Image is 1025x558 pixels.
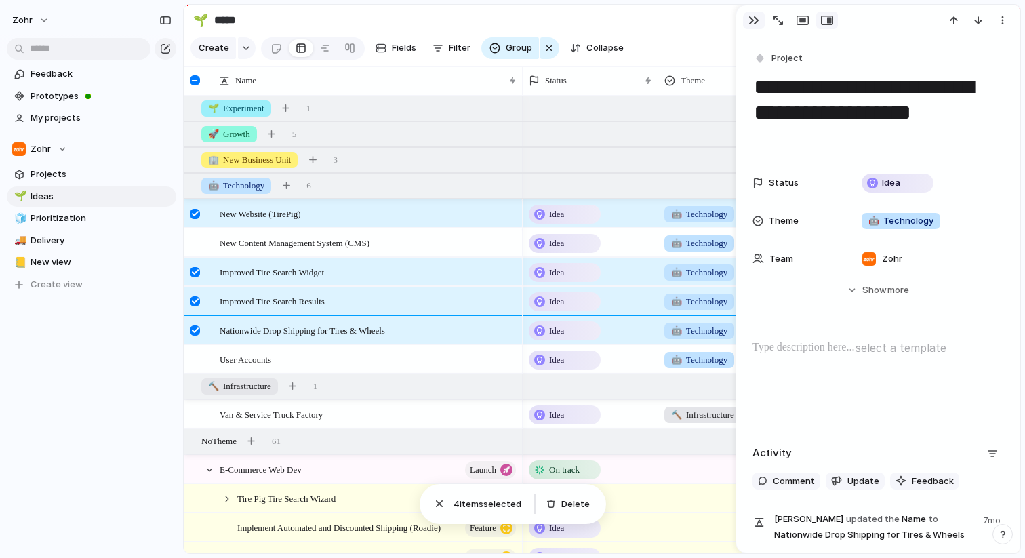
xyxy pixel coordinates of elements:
span: Fields [392,41,416,55]
span: Feedback [912,475,954,488]
span: Growth [208,127,250,141]
span: Idea [549,237,564,250]
a: Projects [7,164,176,184]
button: Project [751,49,807,68]
span: 🌱 [208,103,219,113]
span: Idea [549,207,564,221]
span: Implement Automated and Discounted Shipping (Roadie) [237,519,441,535]
span: Improved Tire Search Results [220,293,325,308]
span: 5 [292,127,297,141]
span: Technology [868,214,933,228]
span: Tire Pig Tire Search Wizard [237,490,336,506]
button: zohr [6,9,56,31]
span: 🔨 [671,410,682,420]
span: Status [769,176,799,190]
span: Technology [671,207,727,221]
span: Theme [681,74,705,87]
a: 🚚Delivery [7,231,176,251]
span: 1 [313,380,318,393]
span: Prototypes [31,89,172,103]
span: New view [31,256,172,269]
span: 🤖 [671,355,682,365]
a: 📒New view [7,252,176,273]
span: 🔨 [208,381,219,391]
button: Feedback [890,473,959,490]
a: 🌱Ideas [7,186,176,207]
button: Update [826,473,885,490]
span: Delivery [31,234,172,247]
span: 1 [306,102,311,115]
span: Delete [561,498,590,511]
h2: Activity [752,445,792,461]
button: Filter [427,37,476,59]
span: Show [862,283,887,297]
span: Idea [549,266,564,279]
button: Showmore [752,278,1003,302]
span: select a template [856,340,946,356]
button: 🧊 [12,212,26,225]
button: Group [481,37,539,59]
span: New Content Management System (CMS) [220,235,369,250]
span: Team [769,252,793,266]
button: launch [465,461,516,479]
span: 6 [306,179,311,193]
span: Idea [882,176,900,190]
span: 🏢 [208,155,219,165]
span: Improved Tire Search Widget [220,264,324,279]
div: 🌱 [14,188,24,204]
span: No Theme [201,435,237,448]
a: Feedback [7,64,176,84]
span: Idea [549,521,564,535]
span: Idea [549,324,564,338]
span: Create view [31,278,83,292]
span: Experiment [208,102,264,115]
span: Technology [671,353,727,367]
span: Project [771,52,803,65]
span: On track [549,463,580,477]
span: Theme [769,214,799,228]
span: Ideas [31,190,172,203]
span: Zohr [882,252,902,266]
span: Status [545,74,567,87]
span: Nationwide Drop Shipping for Tires & Wheels [220,322,385,338]
span: Idea [549,408,564,422]
span: Filter [449,41,470,55]
span: 🤖 [671,209,682,219]
span: New Business Unit [208,153,291,167]
span: [PERSON_NAME] [774,513,843,526]
span: Van & Service Truck Factory [220,406,323,422]
span: 🤖 [671,238,682,248]
span: launch [470,460,496,479]
span: Collapse [586,41,624,55]
span: Create [199,41,229,55]
button: 🌱 [12,190,26,203]
button: Zohr [7,139,176,159]
span: Prioritization [31,212,172,225]
span: 🤖 [868,215,879,226]
span: Technology [671,295,727,308]
button: Collapse [565,37,629,59]
span: Infrastructure [671,408,734,422]
span: zohr [12,14,33,27]
span: to [929,513,938,526]
button: select a template [853,338,948,358]
button: 🚚 [12,234,26,247]
a: 🧊Prioritization [7,208,176,228]
span: Feature [470,519,496,538]
span: 3 [333,153,338,167]
span: Name Nationwide Drop Shipping for Tires & Wheels [774,511,975,542]
span: My projects [31,111,172,125]
button: Create view [7,275,176,295]
button: Comment [752,473,820,490]
div: 📒 [14,255,24,271]
div: 🌱 [193,11,208,29]
button: 📒 [12,256,26,269]
a: Prototypes [7,86,176,106]
button: 🌱 [190,9,212,31]
div: 🚚 [14,233,24,248]
span: Idea [549,353,564,367]
button: Create [190,37,236,59]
